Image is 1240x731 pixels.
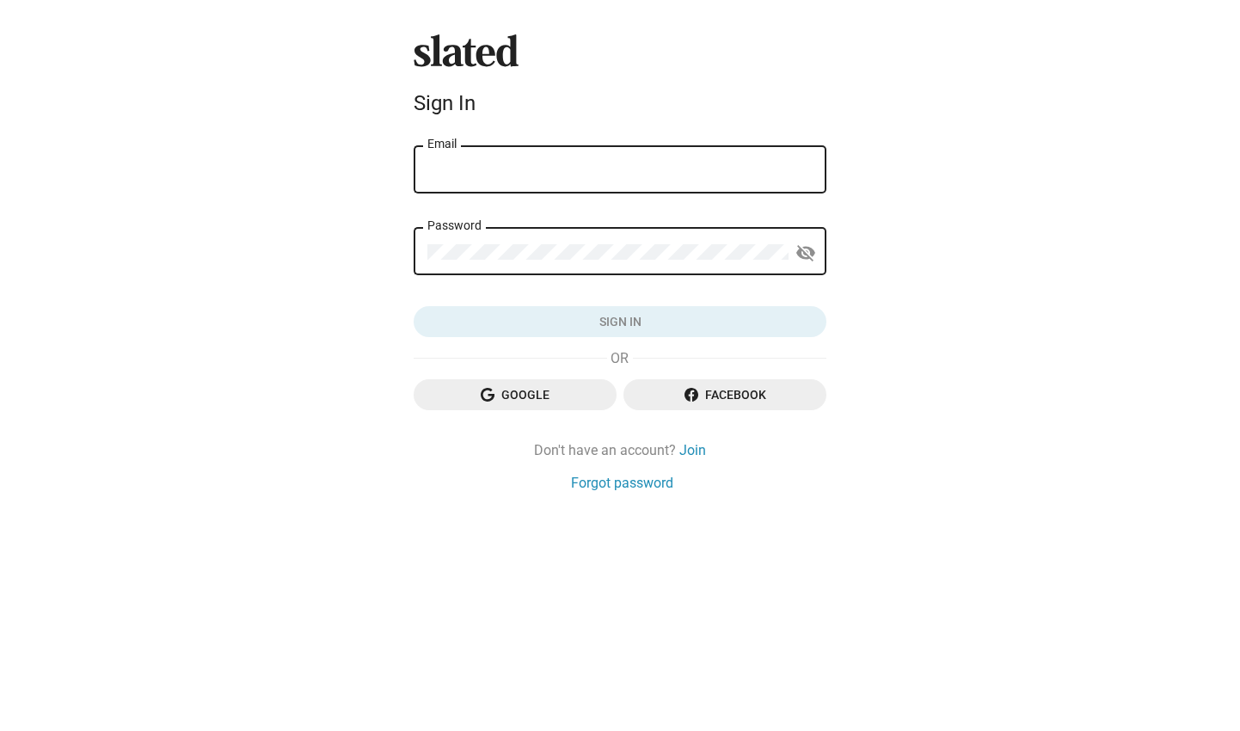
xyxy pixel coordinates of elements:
[637,379,813,410] span: Facebook
[414,441,826,459] div: Don't have an account?
[427,379,603,410] span: Google
[571,474,673,492] a: Forgot password
[414,91,826,115] div: Sign In
[789,236,823,270] button: Show password
[414,379,617,410] button: Google
[414,34,826,122] sl-branding: Sign In
[795,240,816,267] mat-icon: visibility_off
[679,441,706,459] a: Join
[623,379,826,410] button: Facebook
